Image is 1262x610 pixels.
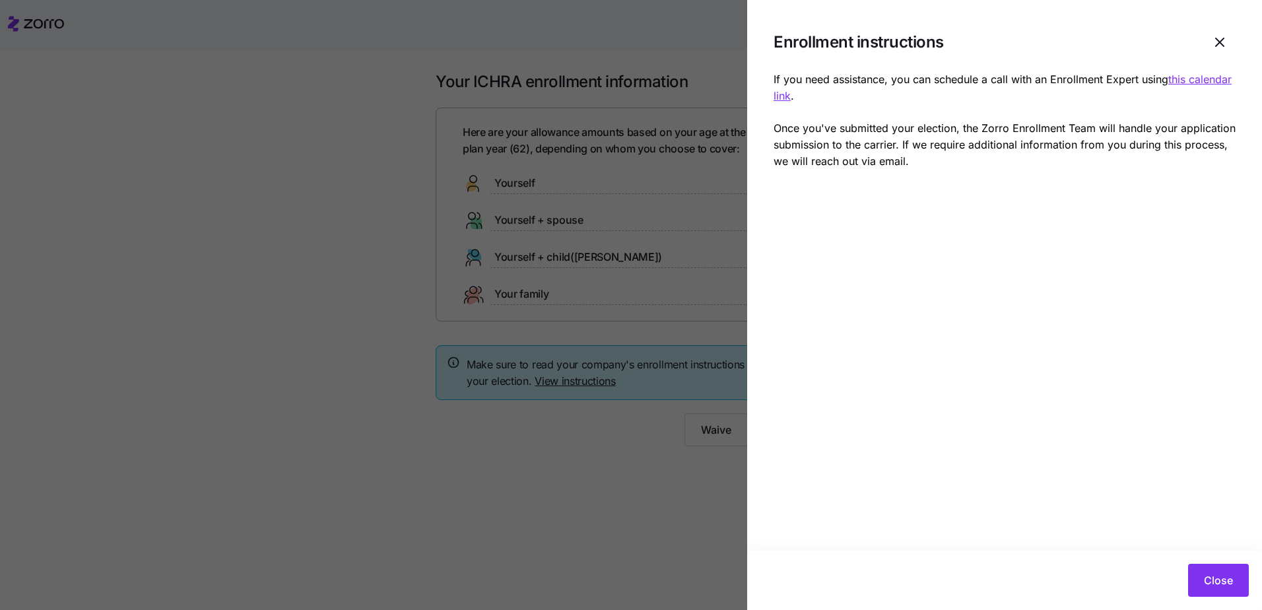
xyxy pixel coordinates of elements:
[774,73,1232,102] a: this calendar link
[774,32,1193,52] h1: Enrollment instructions
[1188,564,1249,597] button: Close
[774,71,1236,170] p: If you need assistance, you can schedule a call with an Enrollment Expert using . Once you've sub...
[1204,572,1233,588] span: Close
